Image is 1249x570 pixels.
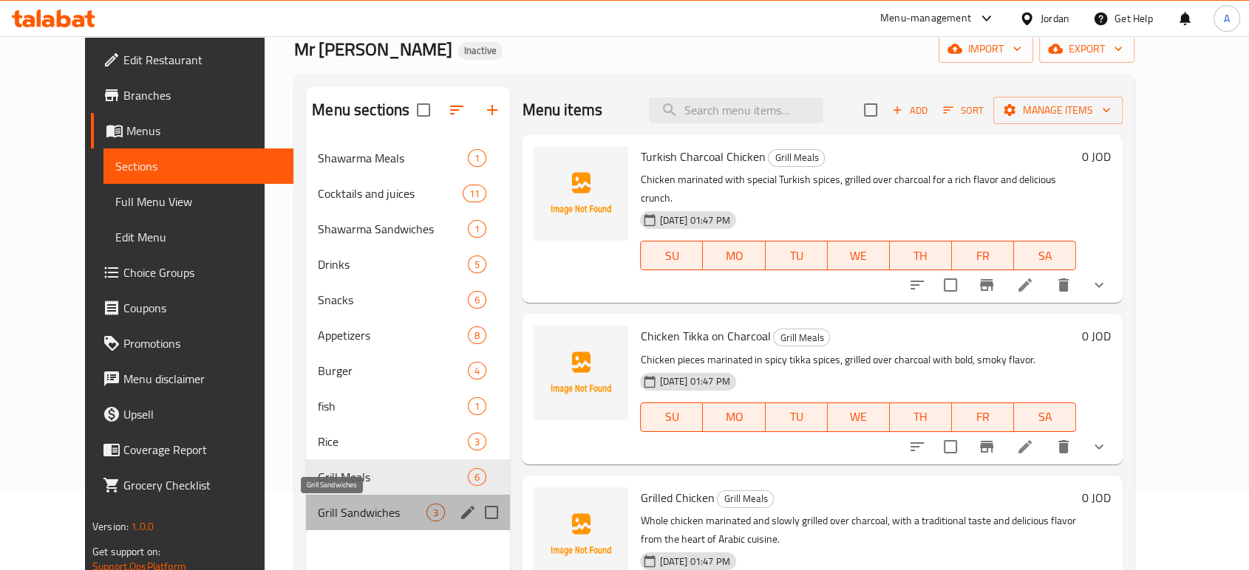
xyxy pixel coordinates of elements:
[318,220,468,238] span: Shawarma Sandwiches
[469,470,486,484] span: 6
[91,113,293,148] a: Menus
[469,329,486,343] span: 8
[880,10,971,27] div: Menu-management
[306,424,510,459] div: Rice3
[318,433,468,450] span: Rice
[640,402,703,432] button: SU
[318,185,463,202] span: Cocktails and juices
[774,329,829,346] span: Grill Meals
[768,149,825,167] div: Grill Meals
[718,490,773,507] span: Grill Meals
[828,402,890,432] button: WE
[653,374,735,388] span: [DATE] 01:47 PM
[469,258,486,272] span: 5
[91,467,293,503] a: Grocery Checklist
[855,95,886,126] span: Select section
[1014,402,1076,432] button: SA
[306,282,510,317] div: Snacks6
[468,291,486,309] div: items
[468,468,486,486] div: items
[123,370,282,388] span: Menu disclaimer
[306,140,510,176] div: Shawarma Meals1
[1020,406,1070,427] span: SA
[709,245,759,267] span: MO
[426,504,445,521] div: items
[640,145,765,168] span: Turkish Charcoal Chicken
[318,362,468,380] div: Burger
[772,406,822,427] span: TU
[939,99,987,122] button: Sort
[649,97,823,123] input: search
[1081,429,1117,464] button: show more
[469,151,486,165] span: 1
[115,228,282,246] span: Edit Menu
[91,290,293,326] a: Coupons
[318,326,468,344] div: Appetizers
[458,42,503,60] div: Inactive
[468,255,486,273] div: items
[896,406,946,427] span: TH
[306,211,510,247] div: Shawarma Sandwiches1
[952,241,1014,270] button: FR
[1051,40,1123,58] span: export
[115,193,282,210] span: Full Menu View
[469,364,486,378] span: 4
[647,245,697,267] span: SU
[318,397,468,415] div: fish
[1016,276,1034,294] a: Edit menu item
[318,149,468,167] div: Shawarma Meals
[458,44,503,57] span: Inactive
[640,325,770,347] span: Chicken Tikka on Charcoal
[1082,146,1111,167] h6: 0 JOD
[896,245,946,267] span: TH
[1090,276,1108,294] svg: Show Choices
[766,241,828,270] button: TU
[123,51,282,69] span: Edit Restaurant
[834,245,884,267] span: WE
[91,42,293,78] a: Edit Restaurant
[468,326,486,344] div: items
[534,146,628,241] img: Turkish Charcoal Chicken
[468,397,486,415] div: items
[306,495,510,530] div: Grill Sandwiches3edit
[640,512,1076,549] p: Whole chicken marinated and slowly grilled over charcoal, with a traditional taste and delicious ...
[709,406,759,427] span: MO
[408,95,439,126] span: Select all sections
[92,542,160,561] span: Get support on:
[91,361,293,396] a: Menu disclaimer
[993,97,1123,124] button: Manage items
[457,501,479,523] button: edit
[123,86,282,104] span: Branches
[294,32,452,66] span: Mr [PERSON_NAME]
[103,219,293,255] a: Edit Menu
[318,468,468,486] span: Grill Meals
[534,326,628,420] img: Chicken Tikka on Charcoal
[943,102,984,119] span: Sort
[1224,10,1230,27] span: A
[103,148,293,184] a: Sections
[834,406,884,427] span: WE
[474,92,510,128] button: Add section
[952,402,1014,432] button: FR
[640,241,703,270] button: SU
[463,185,486,202] div: items
[890,102,930,119] span: Add
[469,222,486,236] span: 1
[647,406,697,427] span: SU
[828,241,890,270] button: WE
[703,402,765,432] button: MO
[123,299,282,317] span: Coupons
[958,406,1008,427] span: FR
[769,149,824,166] span: Grill Meals
[640,351,1076,369] p: Chicken pieces marinated in spicy tikka spices, grilled over charcoal with bold, smoky flavor.
[427,506,444,520] span: 3
[1082,487,1111,508] h6: 0 JOD
[123,441,282,459] span: Coverage Report
[306,176,510,211] div: Cocktails and juices11
[312,99,409,121] h2: Menu sections
[899,267,935,303] button: sort-choices
[950,40,1021,58] span: import
[969,267,1004,303] button: Branch-specific-item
